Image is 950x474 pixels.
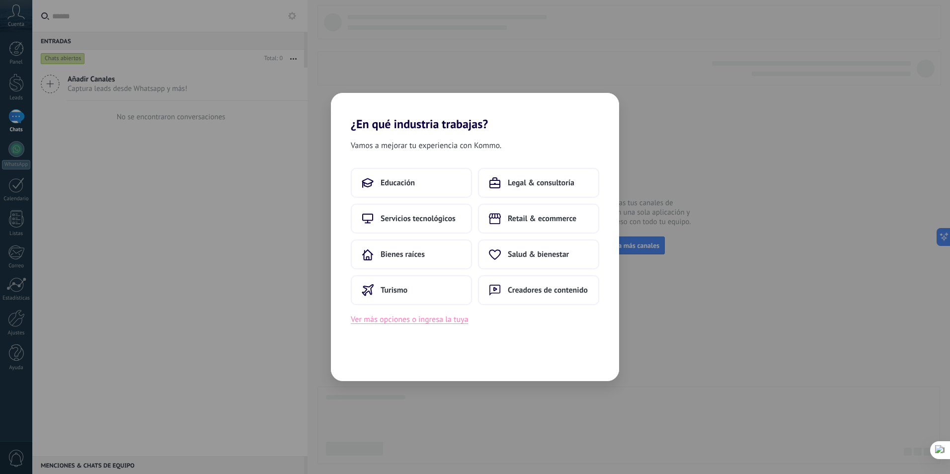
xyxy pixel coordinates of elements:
span: Turismo [381,285,407,295]
button: Turismo [351,275,472,305]
button: Ver más opciones o ingresa la tuya [351,313,468,326]
span: Retail & ecommerce [508,214,576,224]
span: Legal & consultoría [508,178,574,188]
button: Salud & bienestar [478,239,599,269]
span: Bienes raíces [381,249,425,259]
button: Creadores de contenido [478,275,599,305]
span: Creadores de contenido [508,285,588,295]
button: Servicios tecnológicos [351,204,472,234]
button: Bienes raíces [351,239,472,269]
button: Retail & ecommerce [478,204,599,234]
span: Educación [381,178,415,188]
span: Servicios tecnológicos [381,214,456,224]
span: Vamos a mejorar tu experiencia con Kommo. [351,139,501,152]
button: Legal & consultoría [478,168,599,198]
button: Educación [351,168,472,198]
h2: ¿En qué industria trabajas? [331,93,619,131]
span: Salud & bienestar [508,249,569,259]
